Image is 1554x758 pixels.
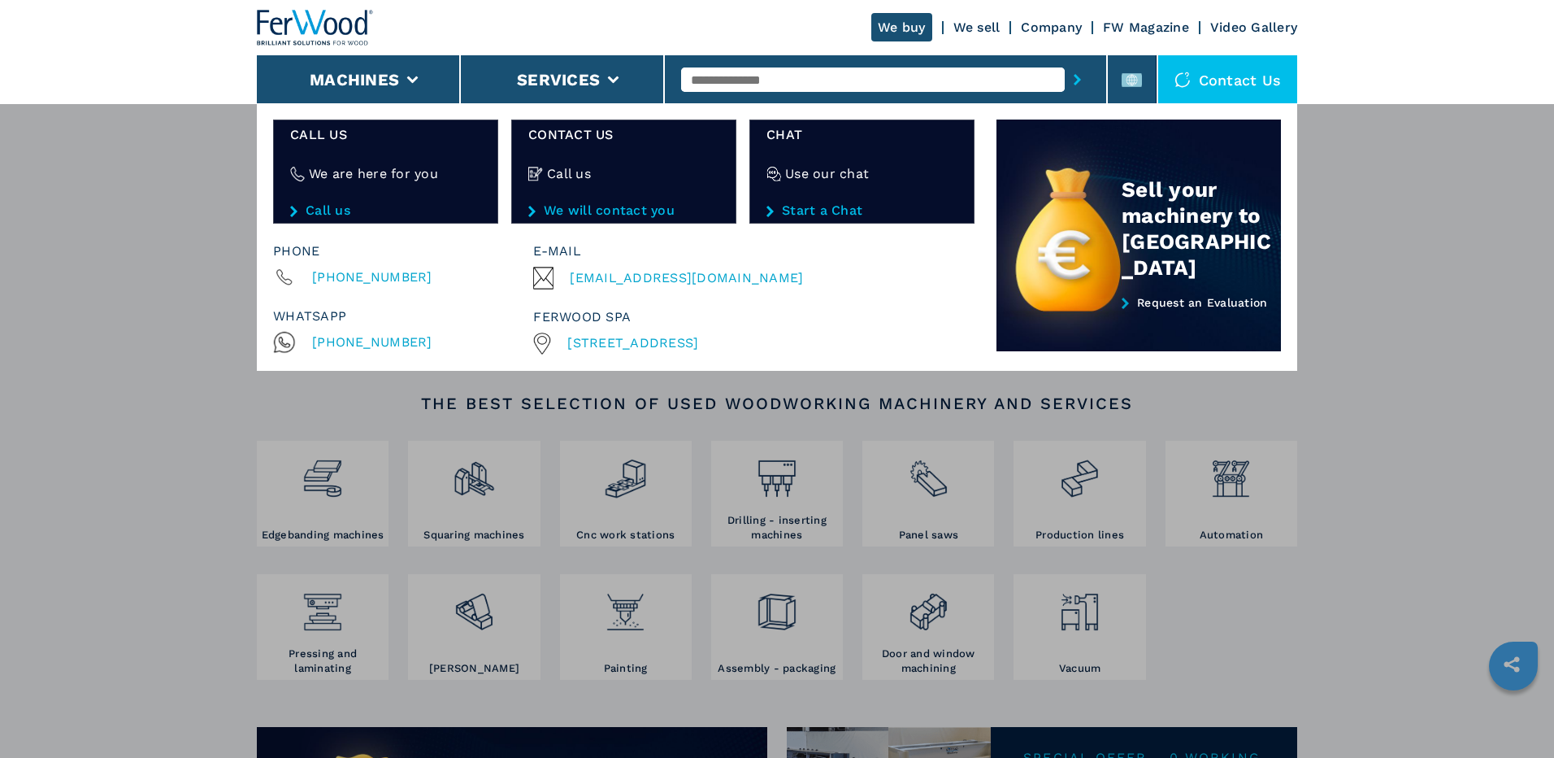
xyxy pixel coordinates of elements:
a: We sell [953,20,1001,35]
a: Request an Evaluation [996,296,1281,352]
div: Ferwood Spa [533,306,967,329]
div: Sell your machinery to [GEOGRAPHIC_DATA] [1122,176,1281,281]
span: Call us [290,125,481,144]
img: Ferwood [257,10,374,46]
span: [PHONE_NUMBER] [312,266,432,289]
a: Call us [290,203,481,218]
img: We are here for you [290,167,305,181]
span: [PHONE_NUMBER] [312,331,432,354]
button: submit-button [1065,61,1090,98]
img: Whatsapp [273,331,296,354]
img: +39 3279347250 [533,333,551,355]
div: Phone [273,240,533,263]
img: Email [533,267,553,290]
button: Machines [310,70,399,89]
img: Call us [528,167,543,181]
a: Start a Chat [766,203,957,218]
a: We will contact you [528,203,719,218]
a: [STREET_ADDRESS] [567,334,698,352]
img: Phone [273,266,296,289]
h4: Use our chat [785,164,869,183]
div: Contact us [1158,55,1298,104]
h4: Call us [547,164,591,183]
a: We buy [871,13,932,41]
span: Chat [766,125,957,144]
div: E-mail [533,240,967,263]
img: Contact us [1174,72,1191,88]
span: [EMAIL_ADDRESS][DOMAIN_NAME] [570,267,803,290]
a: Company [1021,20,1082,35]
span: [STREET_ADDRESS] [567,335,698,351]
a: Video Gallery [1210,20,1297,35]
span: CONTACT US [528,125,719,144]
img: Use our chat [766,167,781,181]
a: FW Magazine [1103,20,1189,35]
h4: We are here for you [309,164,438,183]
div: whatsapp [273,305,533,328]
button: Services [517,70,600,89]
